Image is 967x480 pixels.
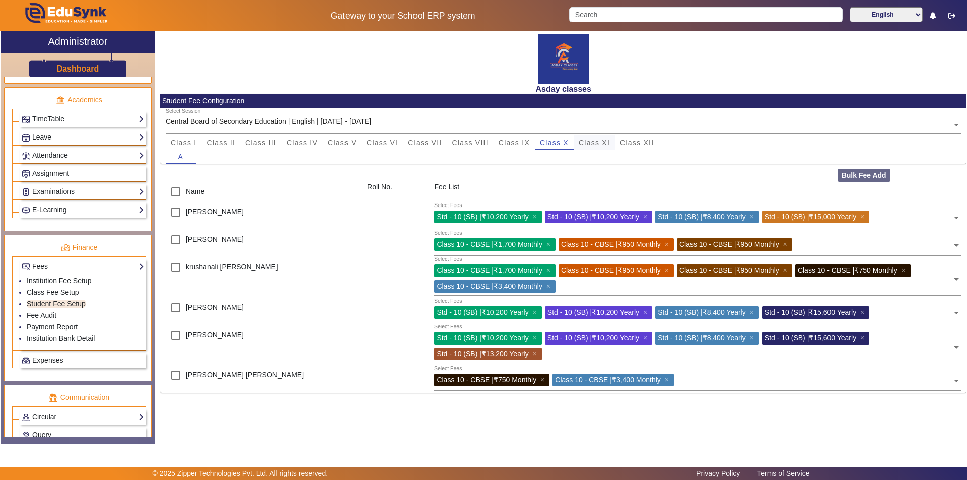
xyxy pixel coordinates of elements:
[658,308,746,316] span: Std - 10 (SB) | ₹8,400 Yearly
[160,325,362,365] div: [PERSON_NAME]
[27,311,56,319] a: Fee Audit
[160,257,362,297] div: krushanali [PERSON_NAME]
[569,7,842,22] input: Search
[22,170,30,178] img: Assignments.png
[750,334,756,342] span: ×
[434,229,462,237] div: Select Fees
[434,201,462,210] div: Select Fees
[160,230,362,257] div: [PERSON_NAME]
[752,467,814,480] a: Terms of Service
[437,350,528,358] span: Std - 10 (SB) | ₹13,200 Yearly
[750,213,756,221] span: ×
[171,139,197,146] span: Class I
[367,139,398,146] span: Class VI
[434,255,462,263] div: Select Fees
[22,357,30,364] img: Payroll.png
[160,202,362,230] div: [PERSON_NAME]
[540,376,547,384] span: ×
[437,213,528,221] span: Std - 10 (SB) | ₹10,200 Yearly
[48,35,108,47] h2: Administrator
[12,242,146,253] p: Finance
[532,334,539,342] span: ×
[56,96,65,105] img: academic.png
[437,282,542,290] span: Class 10 - CBSE | ₹3,400 Monthly
[547,308,639,316] span: Std - 10 (SB) | ₹10,200 Yearly
[532,350,539,358] span: ×
[750,308,756,316] span: ×
[61,243,70,252] img: finance.png
[27,323,78,331] a: Payment Report
[434,297,462,305] div: Select Fees
[49,393,58,402] img: communication.png
[1,31,155,53] a: Administrator
[902,266,908,275] span: ×
[643,213,650,221] span: ×
[56,63,100,74] a: Dashboard
[546,282,553,290] span: ×
[429,182,966,202] div: Fee List
[860,213,867,221] span: ×
[499,139,530,146] span: Class IX
[178,153,184,160] span: A
[860,334,867,342] span: ×
[540,139,569,146] span: Class X
[437,376,536,384] span: Class 10 - CBSE | ₹750 Monthly
[27,288,79,296] a: Class Fee Setup
[547,334,639,342] span: Std - 10 (SB) | ₹10,200 Yearly
[12,392,146,403] p: Communication
[643,334,650,342] span: ×
[206,139,235,146] span: Class II
[166,107,200,115] div: Select Session
[160,298,362,325] div: [PERSON_NAME]
[245,139,277,146] span: Class III
[408,139,442,146] span: Class VII
[860,308,867,316] span: ×
[555,376,661,384] span: Class 10 - CBSE | ₹3,400 Monthly
[547,213,639,221] span: Std - 10 (SB) | ₹10,200 Yearly
[452,139,488,146] span: Class VIII
[765,213,856,221] span: Std - 10 (SB) | ₹15,000 Yearly
[437,240,542,248] span: Class 10 - CBSE | ₹1,700 Monthly
[32,169,69,177] span: Assignment
[434,323,462,331] div: Select Fees
[546,240,553,248] span: ×
[434,365,462,373] div: Select Fees
[783,240,790,248] span: ×
[437,308,528,316] span: Std - 10 (SB) | ₹10,200 Yearly
[153,468,328,479] p: © 2025 Zipper Technologies Pvt. Ltd. All rights reserved.
[679,240,779,248] span: Class 10 - CBSE | ₹950 Monthly
[22,432,30,439] img: Support-tickets.png
[658,213,746,221] span: Std - 10 (SB) | ₹8,400 Yearly
[620,139,654,146] span: Class XII
[546,266,553,275] span: ×
[579,139,610,146] span: Class XI
[765,308,856,316] span: Std - 10 (SB) | ₹15,600 Yearly
[765,334,856,342] span: Std - 10 (SB) | ₹15,600 Yearly
[783,266,790,275] span: ×
[22,355,144,366] a: Expenses
[665,240,671,248] span: ×
[32,431,51,439] span: Query
[27,300,86,308] a: Student Fee Setup
[247,11,559,21] h5: Gateway to your School ERP system
[287,139,318,146] span: Class IV
[22,168,144,179] a: Assignment
[27,277,91,285] a: Institution Fee Setup
[12,95,146,105] p: Academics
[362,182,429,202] div: Roll No.
[437,266,542,275] span: Class 10 - CBSE | ₹1,700 Monthly
[160,94,966,108] mat-card-header: Student Fee Configuration
[22,429,144,441] a: Query
[679,266,779,275] span: Class 10 - CBSE | ₹950 Monthly
[160,84,966,94] h2: Asday classes
[160,182,362,202] div: Name
[160,365,362,393] div: [PERSON_NAME] [PERSON_NAME]
[437,334,528,342] span: Std - 10 (SB) | ₹10,200 Yearly
[561,240,661,248] span: Class 10 - CBSE | ₹950 Monthly
[328,139,357,146] span: Class V
[57,64,99,74] h3: Dashboard
[561,266,661,275] span: Class 10 - CBSE | ₹950 Monthly
[665,266,671,275] span: ×
[532,308,539,316] span: ×
[658,334,746,342] span: Std - 10 (SB) | ₹8,400 Yearly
